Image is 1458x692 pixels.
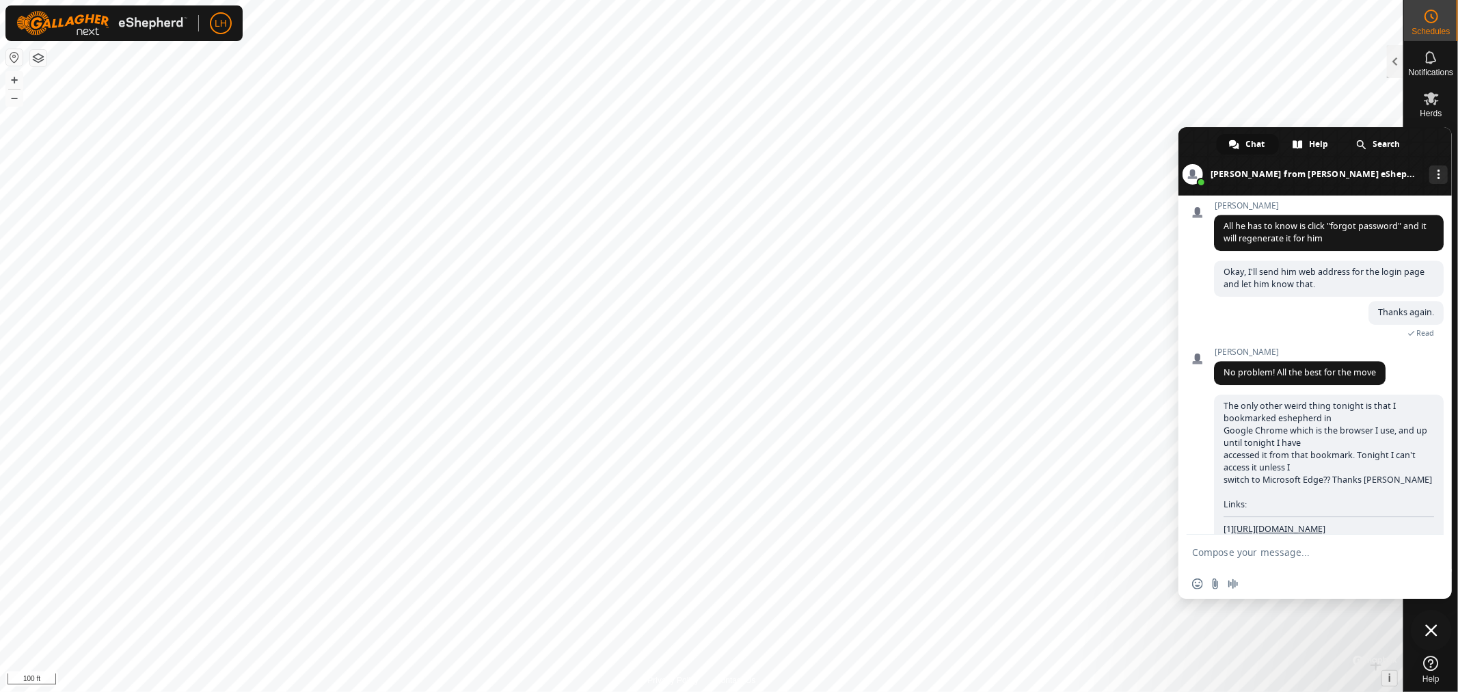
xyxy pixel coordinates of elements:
[1420,109,1442,118] span: Herds
[1234,523,1325,535] a: [URL][DOMAIN_NAME]
[1404,650,1458,689] a: Help
[1210,578,1221,589] span: Send a file
[1224,266,1425,290] span: Okay, I'll send him web address for the login page and let him know that.
[1412,27,1450,36] span: Schedules
[1224,220,1427,244] span: All he has to know is click "forgot password" and it will regenerate it for him
[1382,671,1397,686] button: i
[647,674,699,687] a: Privacy Policy
[6,90,23,106] button: –
[1280,134,1342,155] div: Help
[16,11,187,36] img: Gallagher Logo
[1224,400,1434,559] span: The only other weird thing tonight is that I bookmarked eshepherd in Google Chrome which is the b...
[1429,165,1448,184] div: More channels
[1214,201,1444,211] span: [PERSON_NAME]
[1344,134,1414,155] div: Search
[1409,68,1453,77] span: Notifications
[1378,306,1434,318] span: Thanks again.
[1192,578,1203,589] span: Insert an emoji
[1411,610,1452,651] div: Close chat
[30,50,46,66] button: Map Layers
[1310,134,1329,155] span: Help
[1192,546,1408,559] textarea: Compose your message...
[1228,578,1239,589] span: Audio message
[1373,134,1401,155] span: Search
[1388,672,1391,684] span: i
[1214,347,1386,357] span: [PERSON_NAME]
[1422,675,1440,683] span: Help
[1246,134,1265,155] span: Chat
[1416,328,1434,338] span: Read
[6,72,23,88] button: +
[6,49,23,66] button: Reset Map
[215,16,227,31] span: LH
[1224,367,1376,378] span: No problem! All the best for the move
[715,674,755,687] a: Contact Us
[1217,134,1279,155] div: Chat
